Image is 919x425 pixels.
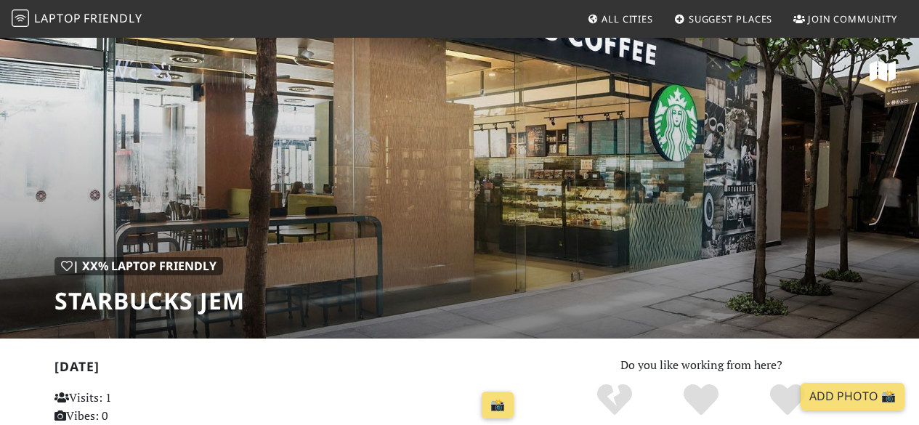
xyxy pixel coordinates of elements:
img: LaptopFriendly [12,9,29,27]
span: Laptop [34,10,81,26]
p: Do you like working from here? [538,356,865,375]
span: All Cities [602,12,653,25]
a: Join Community [788,6,903,32]
a: All Cities [581,6,659,32]
h1: Starbucks JEM [54,287,245,315]
span: Friendly [84,10,142,26]
div: Yes [658,382,745,418]
a: Add Photo 📸 [801,383,904,410]
div: | XX% Laptop Friendly [54,257,223,276]
span: Join Community [808,12,897,25]
a: LaptopFriendly LaptopFriendly [12,7,142,32]
span: Suggest Places [689,12,773,25]
h2: [DATE] [54,359,520,380]
div: Definitely! [744,382,830,418]
div: No [572,382,658,418]
a: Suggest Places [668,6,779,32]
a: 📸 [482,392,514,419]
